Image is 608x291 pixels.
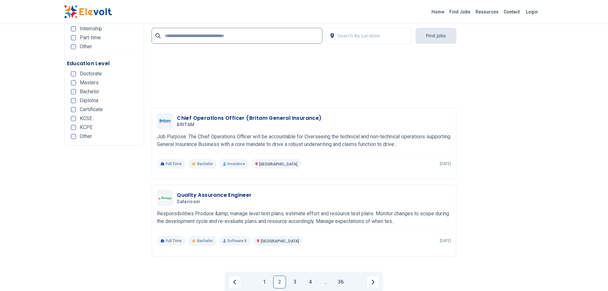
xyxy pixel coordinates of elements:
[416,28,456,44] button: Find Jobs
[261,239,299,243] span: [GEOGRAPHIC_DATA]
[64,151,144,277] iframe: Advertisement
[80,35,101,40] span: Part-time
[473,7,501,17] a: Resources
[152,13,456,103] iframe: Advertisement
[440,161,451,166] p: [DATE]
[219,236,251,246] p: Software It
[522,5,542,18] a: Login
[319,276,332,288] a: Jump forward
[576,260,608,291] iframe: Chat Widget
[80,80,99,85] span: Masters
[80,125,93,130] span: KCPE
[219,159,249,169] p: Insurance
[71,26,76,31] input: Internship
[80,71,102,76] span: Doctorate
[157,133,451,148] p: Job Purpose: The Chief Operations Officer will be accountable for Overseeing the technical and no...
[289,276,301,288] a: Page 3
[157,190,451,246] a: SafaricomQuality Assurance EngineerSafaricomResponsibilities Produce &amp; manage level test plan...
[80,26,102,31] span: Internship
[71,71,76,76] input: Doctorate
[229,276,241,288] a: Previous page
[80,89,99,94] span: Bachelor
[157,210,451,225] p: Responsibilities Produce &amp; manage level test plans, estimate effort and resource test plans. ...
[80,44,92,49] span: Other
[71,35,76,40] input: Part-time
[273,276,286,288] a: Page 2 is your current page
[71,80,76,85] input: Masters
[429,7,447,17] a: Home
[71,116,76,121] input: KCSE
[334,276,347,288] a: Page 36
[464,80,544,272] iframe: Advertisement
[80,98,98,103] span: Diploma
[157,113,451,169] a: BRITAMChief Operations Officer (Britam General Insurance)BRITAMJob Purpose: The Chief Operations ...
[177,191,251,199] h3: Quality Assurance Engineer
[71,134,76,139] input: Other
[157,159,185,169] p: Full Time
[67,60,141,67] h5: Education Level
[71,89,76,94] input: Bachelor
[197,161,213,166] span: Bachelor
[440,238,451,243] p: [DATE]
[304,276,317,288] a: Page 4
[159,119,171,123] img: BRITAM
[71,98,76,103] input: Diploma
[157,236,185,246] p: Full Time
[447,7,473,17] a: Find Jobs
[259,162,297,166] span: [GEOGRAPHIC_DATA]
[177,122,194,128] span: BRITAM
[80,116,92,121] span: KCSE
[64,5,112,19] img: Elevolt
[71,125,76,130] input: KCPE
[197,238,213,243] span: Bachelor
[71,44,76,49] input: Other
[177,199,200,205] span: Safaricom
[366,276,379,288] a: Next page
[159,195,171,201] img: Safaricom
[71,107,76,112] input: Certificate
[177,114,321,122] h3: Chief Operations Officer (Britam General Insurance)
[80,134,92,139] span: Other
[229,276,379,288] ul: Pagination
[80,107,103,112] span: Certificate
[258,276,271,288] a: Page 1
[501,7,522,17] a: Contact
